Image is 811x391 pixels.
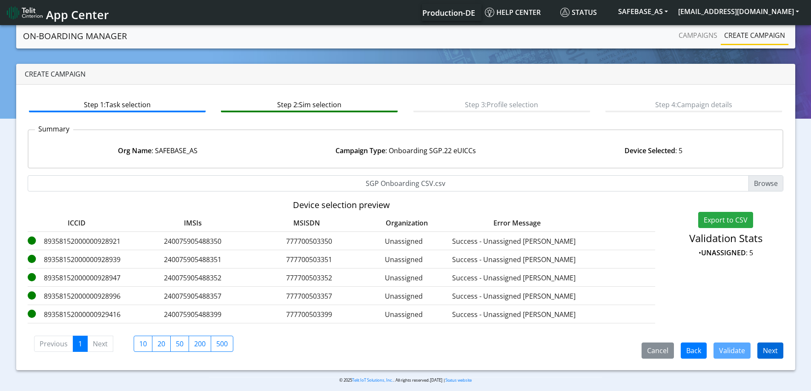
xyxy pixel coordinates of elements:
label: Success - Unassigned [PERSON_NAME] [450,254,578,265]
label: Success - Unassigned [PERSON_NAME] [450,291,578,301]
label: 240075905488399 [129,309,257,320]
label: 777700503351 [260,254,358,265]
p: Summary [35,124,73,134]
a: Status website [445,377,472,383]
strong: Campaign Type [335,146,385,155]
label: 50 [170,336,189,352]
p: • : 5 [668,248,783,258]
label: 240075905488352 [129,273,257,283]
button: Back [681,342,707,359]
label: ICCID [28,218,126,228]
img: logo-telit-cinterion-gw-new.png [7,6,43,20]
button: Export to CSV [698,212,753,228]
label: Success - Unassigned [PERSON_NAME] [450,273,578,283]
btn: Step 1: Task selection [29,96,206,112]
label: 10 [134,336,152,352]
label: 240075905488350 [129,236,257,246]
button: Next [757,342,783,359]
label: 240075905488357 [129,291,257,301]
btn: Step 4: Campaign details [605,96,782,112]
img: status.svg [560,8,570,17]
label: Unassigned [361,236,447,246]
label: IMSIs [129,218,257,228]
label: 777700503350 [260,236,358,246]
label: Success - Unassigned [PERSON_NAME] [450,236,578,246]
div: : 5 [530,146,777,156]
span: Status [560,8,597,17]
label: 89358152000000928939 [28,254,126,265]
a: Campaigns [675,27,721,44]
label: 20 [152,336,171,352]
p: © 2025 . All rights reserved.[DATE] | [209,377,602,383]
h5: Device selection preview [28,200,656,210]
a: Telit IoT Solutions, Inc. [352,377,393,383]
strong: UNASSIGNED [701,248,746,257]
button: Cancel [642,342,674,359]
label: 89358152000000928996 [28,291,126,301]
label: 89358152000000928947 [28,273,126,283]
label: Unassigned [361,291,447,301]
h4: Validation Stats [668,232,783,245]
label: Unassigned [361,273,447,283]
button: SAFEBASE_AS [613,4,673,19]
btn: Step 3: Profile selection [413,96,590,112]
label: 777700503357 [260,291,358,301]
strong: Org Name [118,146,152,155]
label: 500 [211,336,233,352]
label: 200 [189,336,211,352]
label: Success - Unassigned [PERSON_NAME] [450,309,578,320]
label: 777700503399 [260,309,358,320]
a: Help center [481,4,557,21]
a: Status [557,4,613,21]
label: Unassigned [361,309,447,320]
btn: Step 2: Sim selection [221,96,398,112]
a: App Center [7,3,108,22]
span: Production-DE [422,8,475,18]
label: Unassigned [361,254,447,265]
span: App Center [46,7,109,23]
label: Organization [349,218,434,228]
span: Help center [485,8,541,17]
label: 777700503352 [260,273,358,283]
button: Validate [714,342,751,359]
label: Error Message [438,218,566,228]
img: knowledge.svg [485,8,494,17]
strong: Device Selected [625,146,675,155]
div: Create campaign [16,64,795,85]
label: 240075905488351 [129,254,257,265]
a: Your current platform instance [422,4,475,21]
label: 89358152000000928921 [28,236,126,246]
a: On-Boarding Manager [23,28,127,45]
a: Create campaign [721,27,788,44]
label: MSISDN [260,218,341,228]
div: : SAFEBASE_AS [34,146,281,156]
a: 1 [73,336,88,352]
div: : Onboarding SGP.22 eUICCs [281,146,529,156]
button: [EMAIL_ADDRESS][DOMAIN_NAME] [673,4,804,19]
label: 89358152000000929416 [28,309,126,320]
